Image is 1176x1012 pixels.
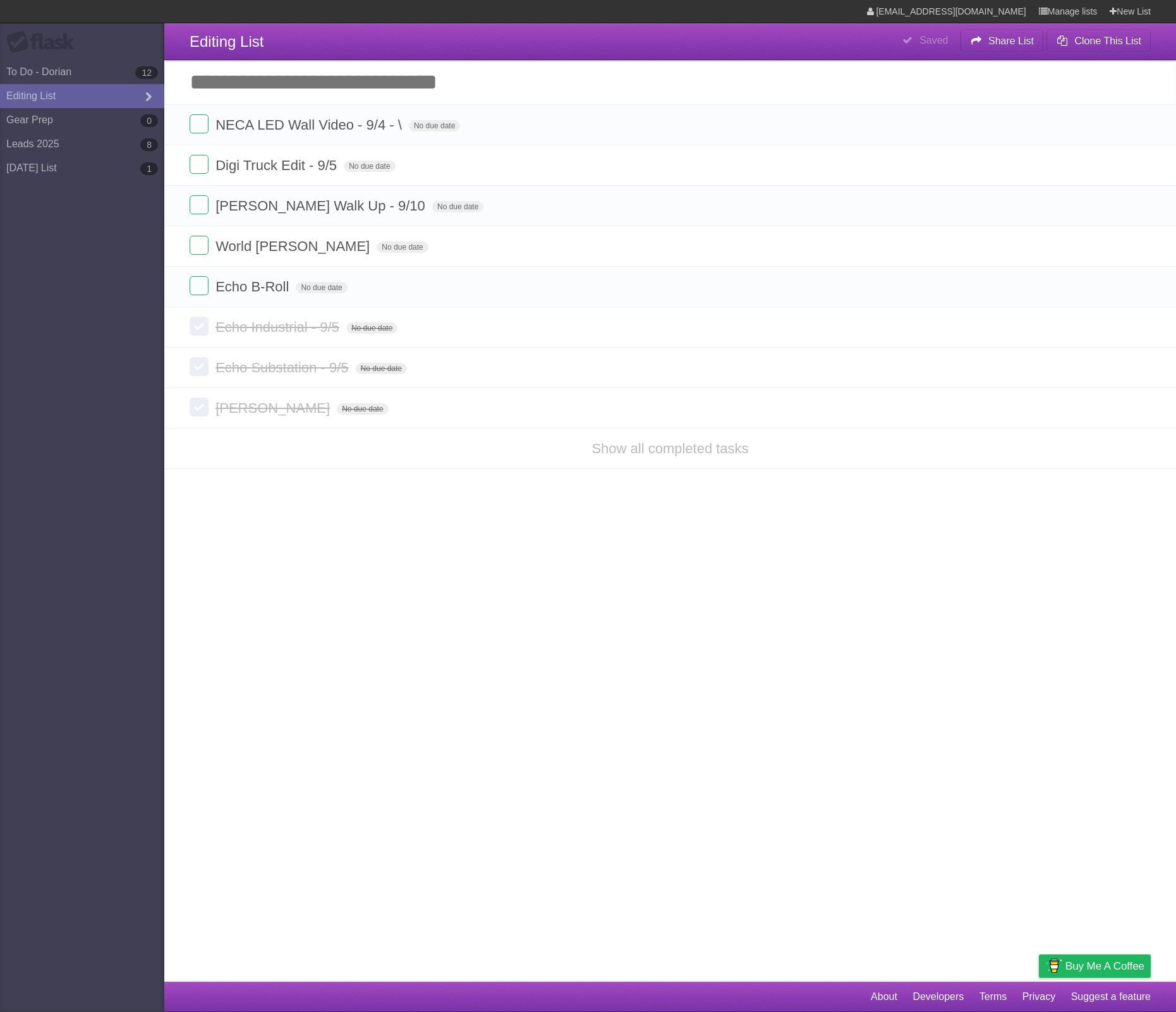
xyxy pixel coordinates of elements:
[871,985,897,1009] a: About
[140,114,158,127] b: 0
[961,30,1044,52] button: Share List
[296,282,347,293] span: No due date
[215,198,428,214] span: [PERSON_NAME] Walk Up - 9/10
[190,398,209,417] label: Done
[1039,954,1151,978] a: Buy me a coffee
[1045,955,1062,977] img: Buy me a coffee
[190,155,209,174] label: Done
[215,400,333,416] span: [PERSON_NAME]
[190,195,209,214] label: Done
[432,201,483,212] span: No due date
[190,236,209,255] label: Done
[215,360,351,375] span: Echo Substation - 9/5
[215,279,292,295] span: Echo B-Roll
[190,33,264,50] span: Editing List
[377,241,428,253] span: No due date
[591,441,748,456] a: Show all completed tasks
[190,114,209,133] label: Done
[190,276,209,295] label: Done
[912,985,964,1009] a: Developers
[337,403,388,415] span: No due date
[344,161,395,172] span: No due date
[1065,955,1144,977] span: Buy me a coffee
[190,317,209,336] label: Done
[215,117,405,133] : NECA LED Wall Video - 9/4 - \
[215,238,373,254] span: World [PERSON_NAME]
[215,319,342,335] span: Echo Industrial - 9/5
[356,363,407,374] span: No due date
[346,322,397,334] span: No due date
[1071,985,1151,1009] a: Suggest a feature
[1046,30,1151,52] button: Clone This List
[409,120,460,131] span: No due date
[1074,35,1141,46] b: Clone This List
[135,66,158,79] b: 12
[979,985,1007,1009] a: Terms
[1022,985,1055,1009] a: Privacy
[140,138,158,151] b: 8
[6,31,82,54] div: Flask
[919,35,948,46] b: Saved
[215,157,340,173] span: Digi Truck Edit - 9/5
[190,357,209,376] label: Done
[140,162,158,175] b: 1
[988,35,1034,46] b: Share List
